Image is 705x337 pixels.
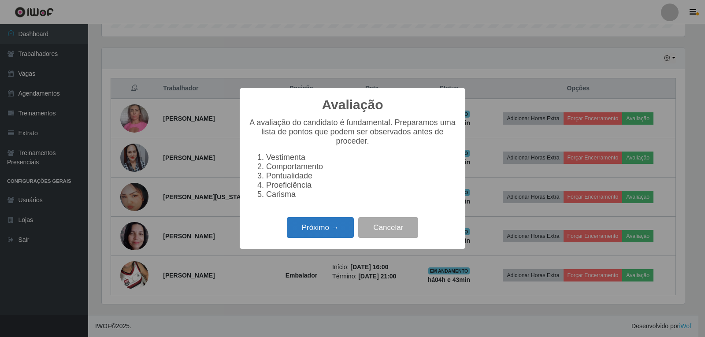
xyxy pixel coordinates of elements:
[266,171,456,181] li: Pontualidade
[266,153,456,162] li: Vestimenta
[322,97,383,113] h2: Avaliação
[266,162,456,171] li: Comportamento
[287,217,354,238] button: Próximo →
[266,181,456,190] li: Proeficiência
[358,217,418,238] button: Cancelar
[249,118,456,146] p: A avaliação do candidato é fundamental. Preparamos uma lista de pontos que podem ser observados a...
[266,190,456,199] li: Carisma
